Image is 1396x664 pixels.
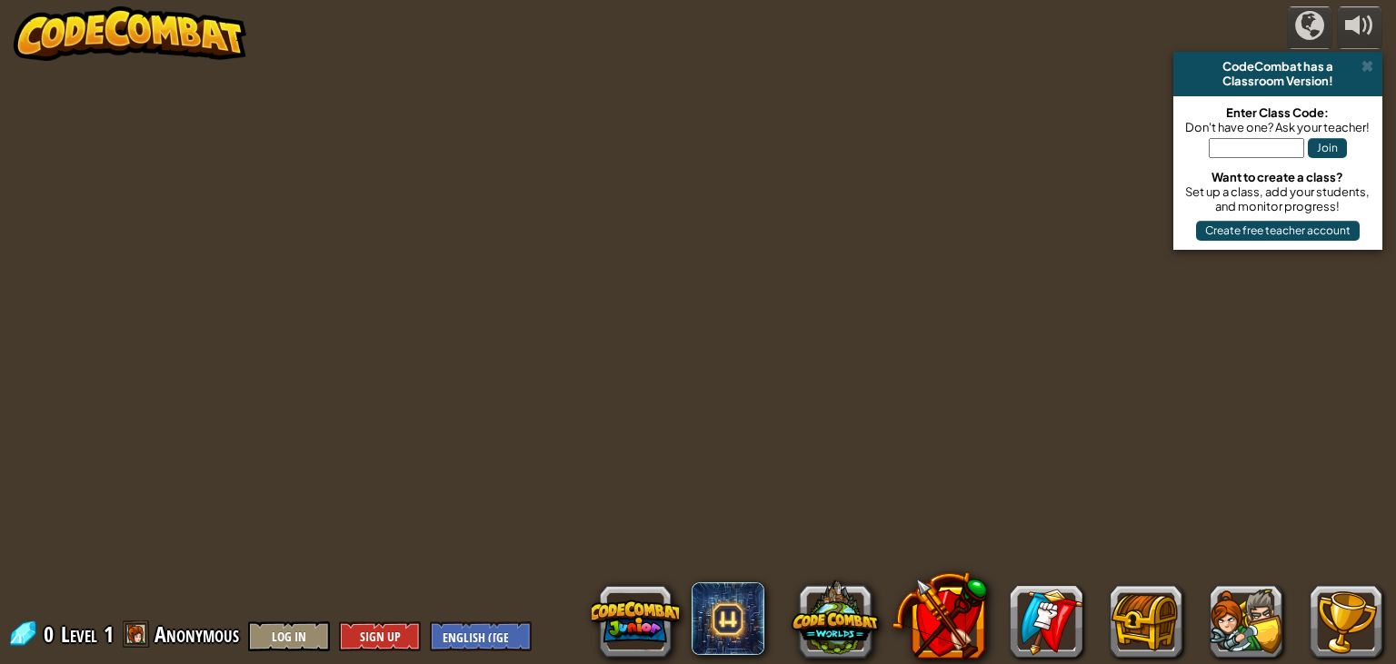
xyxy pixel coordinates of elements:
span: 0 [44,619,59,649]
span: Anonymous [155,619,239,649]
button: Sign Up [339,621,421,651]
button: Join [1308,138,1347,158]
div: CodeCombat has a [1181,59,1375,74]
button: Log In [248,621,330,651]
img: CodeCombat - Learn how to code by playing a game [14,6,246,61]
span: 1 [104,619,114,649]
div: Set up a class, add your students, and monitor progress! [1182,184,1373,213]
span: Level [61,619,97,649]
div: Classroom Version! [1181,74,1375,88]
div: Don't have one? Ask your teacher! [1182,120,1373,134]
button: Adjust volume [1337,6,1382,49]
div: Want to create a class? [1182,170,1373,184]
button: Create free teacher account [1196,221,1360,241]
button: Campaigns [1287,6,1332,49]
div: Enter Class Code: [1182,105,1373,120]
